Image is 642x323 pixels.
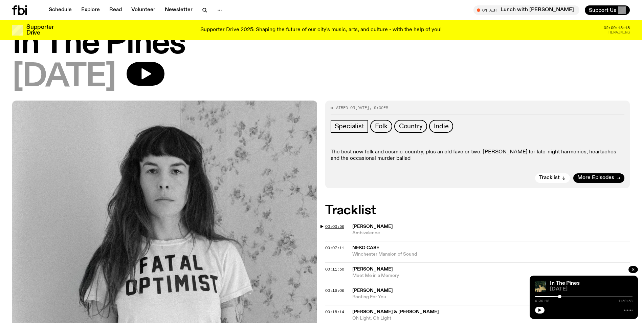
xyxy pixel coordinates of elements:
[352,230,630,236] span: Ambivalence
[352,315,630,322] span: Oh Light, Oh Light
[352,288,393,293] span: [PERSON_NAME]
[352,251,630,258] span: Winchester Mansion of Sound
[325,266,344,272] span: 00:11:50
[325,288,344,293] span: 00:16:06
[394,120,427,133] a: Country
[577,175,614,180] span: More Episodes
[331,120,368,133] a: Specialist
[325,224,344,229] span: 00:00:56
[375,123,388,130] span: Folk
[12,29,630,59] h1: In The Pines
[352,267,393,272] span: [PERSON_NAME]
[45,5,76,15] a: Schedule
[399,123,423,130] span: Country
[325,310,344,314] button: 00:18:14
[325,246,344,250] button: 00:07:11
[105,5,126,15] a: Read
[539,175,560,180] span: Tracklist
[573,173,624,183] a: More Episodes
[336,105,355,110] span: Aired on
[434,123,448,130] span: Indie
[589,7,616,13] span: Support Us
[585,5,630,15] button: Support Us
[352,224,393,229] span: [PERSON_NAME]
[26,24,53,36] h3: Supporter Drive
[355,105,369,110] span: [DATE]
[352,273,630,279] span: Meet Me in a Memory
[325,245,344,251] span: 00:07:11
[550,281,580,286] a: In The Pines
[325,204,630,217] h2: Tracklist
[608,30,630,34] span: Remaining
[331,149,625,162] p: The best new folk and cosmic-country, plus an old fave or two. [PERSON_NAME] for late-night harmo...
[127,5,159,15] a: Volunteer
[325,289,344,293] button: 00:16:06
[335,123,364,130] span: Specialist
[352,309,439,314] span: [PERSON_NAME] & [PERSON_NAME]
[325,225,344,229] button: 00:00:56
[77,5,104,15] a: Explore
[161,5,197,15] a: Newsletter
[535,173,570,183] button: Tracklist
[200,27,442,33] p: Supporter Drive 2025: Shaping the future of our city’s music, arts, and culture - with the help o...
[473,5,579,15] button: On AirLunch with [PERSON_NAME]
[12,62,116,92] span: [DATE]
[370,120,392,133] a: Folk
[352,294,630,300] span: Rooting For You
[550,287,633,292] span: [DATE]
[352,245,379,250] span: Neko Case
[325,267,344,271] button: 00:11:50
[535,299,549,303] span: 0:30:18
[325,309,344,315] span: 00:18:14
[604,26,630,30] span: 02:09:13:18
[429,120,453,133] a: Indie
[369,105,388,110] span: , 9:00pm
[618,299,633,303] span: 1:59:58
